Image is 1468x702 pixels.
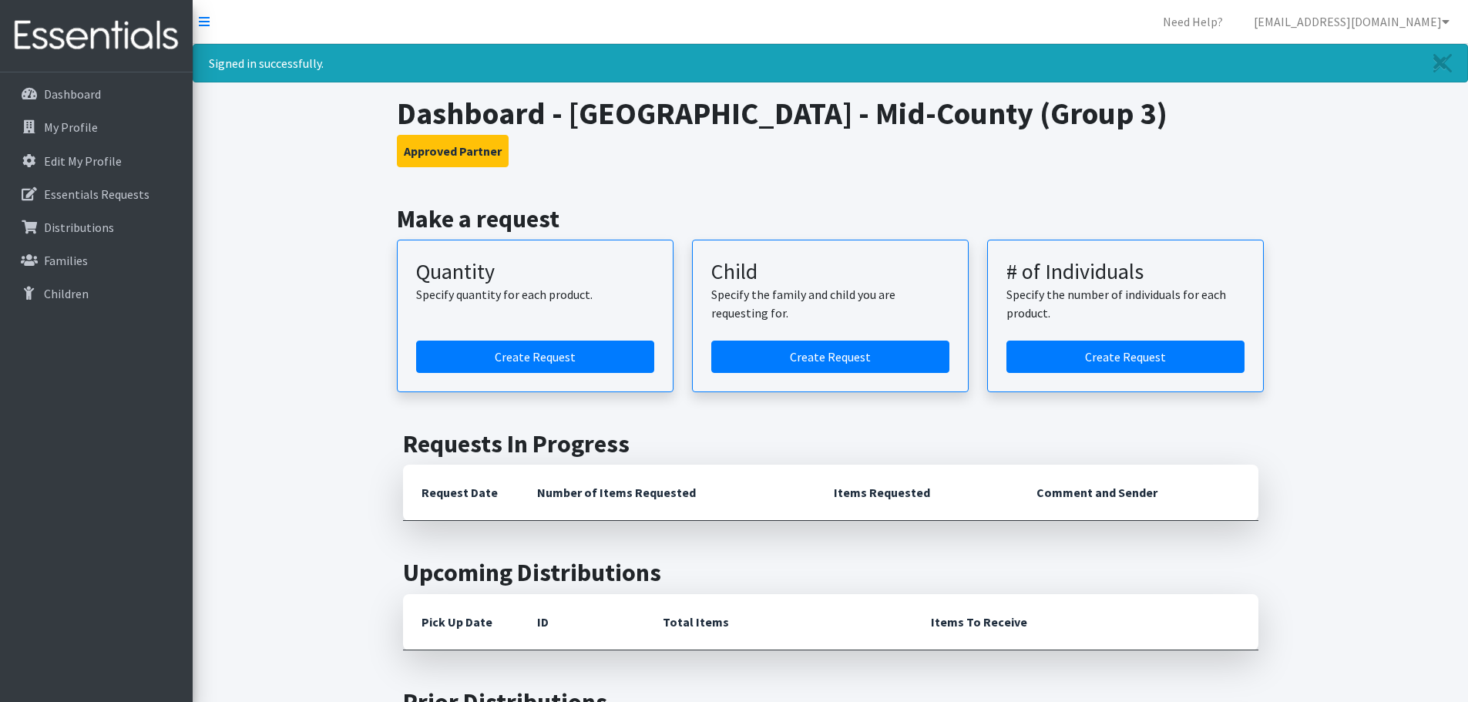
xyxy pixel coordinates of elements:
img: HumanEssentials [6,10,186,62]
h3: # of Individuals [1006,259,1245,285]
a: Create a request by number of individuals [1006,341,1245,373]
h2: Make a request [397,204,1264,233]
p: Essentials Requests [44,186,149,202]
p: Dashboard [44,86,101,102]
a: Distributions [6,212,186,243]
p: Specify the family and child you are requesting for. [711,285,949,322]
th: Items Requested [815,465,1018,521]
th: Request Date [403,465,519,521]
p: Distributions [44,220,114,235]
th: Items To Receive [912,594,1258,650]
a: Dashboard [6,79,186,109]
a: Close [1418,45,1467,82]
p: Edit My Profile [44,153,122,169]
div: Signed in successfully. [193,44,1468,82]
a: My Profile [6,112,186,143]
h2: Requests In Progress [403,429,1258,458]
a: Create a request for a child or family [711,341,949,373]
th: Total Items [644,594,912,650]
a: Essentials Requests [6,179,186,210]
a: Edit My Profile [6,146,186,176]
a: Children [6,278,186,309]
a: [EMAIL_ADDRESS][DOMAIN_NAME] [1241,6,1462,37]
th: Number of Items Requested [519,465,816,521]
th: Pick Up Date [403,594,519,650]
a: Create a request by quantity [416,341,654,373]
p: Families [44,253,88,268]
p: Specify the number of individuals for each product. [1006,285,1245,322]
button: Approved Partner [397,135,509,167]
p: My Profile [44,119,98,135]
h1: Dashboard - [GEOGRAPHIC_DATA] - Mid-County (Group 3) [397,95,1264,132]
p: Children [44,286,89,301]
a: Families [6,245,186,276]
h3: Quantity [416,259,654,285]
h3: Child [711,259,949,285]
th: Comment and Sender [1018,465,1258,521]
p: Specify quantity for each product. [416,285,654,304]
a: Need Help? [1151,6,1235,37]
h2: Upcoming Distributions [403,558,1258,587]
th: ID [519,594,644,650]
